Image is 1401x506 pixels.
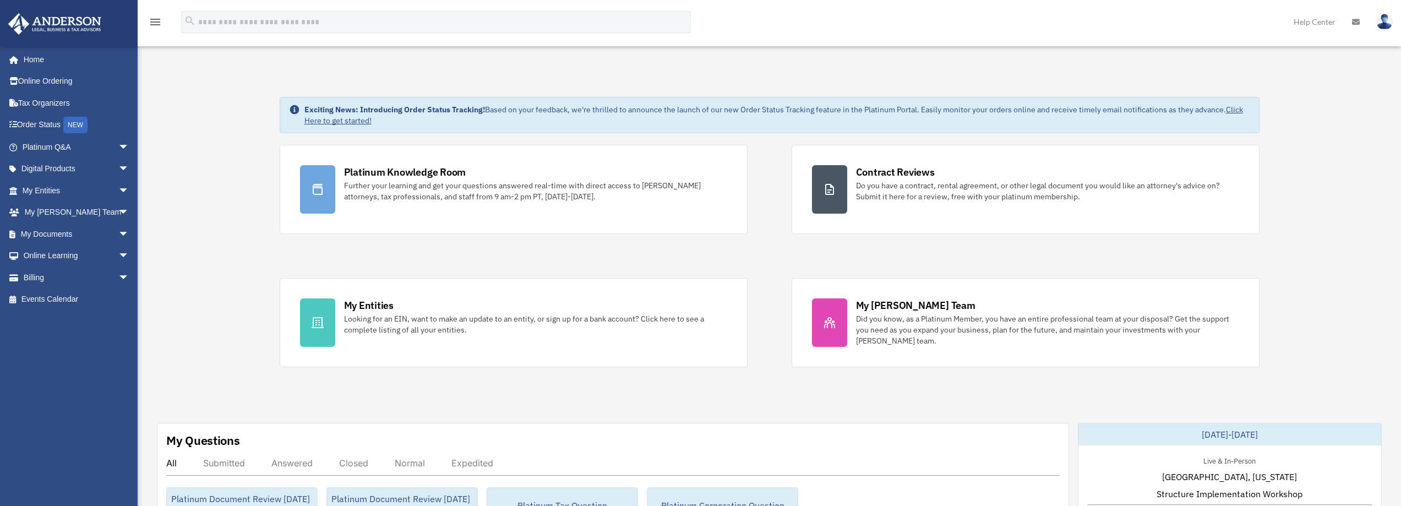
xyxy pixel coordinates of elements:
[856,180,1239,202] div: Do you have a contract, rental agreement, or other legal document you would like an attorney's ad...
[149,19,162,29] a: menu
[63,117,88,133] div: NEW
[280,278,748,367] a: My Entities Looking for an EIN, want to make an update to an entity, or sign up for a bank accoun...
[118,223,140,246] span: arrow_drop_down
[8,289,146,311] a: Events Calendar
[339,458,368,469] div: Closed
[203,458,245,469] div: Submitted
[1162,470,1297,483] span: [GEOGRAPHIC_DATA], [US_STATE]
[280,145,748,234] a: Platinum Knowledge Room Further your learning and get your questions answered real-time with dire...
[8,266,146,289] a: Billingarrow_drop_down
[118,136,140,159] span: arrow_drop_down
[8,136,146,158] a: Platinum Q&Aarrow_drop_down
[856,298,975,312] div: My [PERSON_NAME] Team
[118,179,140,202] span: arrow_drop_down
[1376,14,1393,30] img: User Pic
[1195,454,1264,466] div: Live & In-Person
[792,145,1260,234] a: Contract Reviews Do you have a contract, rental agreement, or other legal document you would like...
[8,245,146,267] a: Online Learningarrow_drop_down
[344,165,466,179] div: Platinum Knowledge Room
[118,245,140,268] span: arrow_drop_down
[5,13,105,35] img: Anderson Advisors Platinum Portal
[856,165,935,179] div: Contract Reviews
[344,298,394,312] div: My Entities
[304,104,1250,126] div: Based on your feedback, we're thrilled to announce the launch of our new Order Status Tracking fe...
[8,179,146,202] a: My Entitiesarrow_drop_down
[1078,423,1381,445] div: [DATE]-[DATE]
[118,158,140,181] span: arrow_drop_down
[395,458,425,469] div: Normal
[344,313,727,335] div: Looking for an EIN, want to make an update to an entity, or sign up for a bank account? Click her...
[149,15,162,29] i: menu
[271,458,313,469] div: Answered
[8,202,146,224] a: My [PERSON_NAME] Teamarrow_drop_down
[8,158,146,180] a: Digital Productsarrow_drop_down
[451,458,493,469] div: Expedited
[8,92,146,114] a: Tax Organizers
[8,48,140,70] a: Home
[8,70,146,93] a: Online Ordering
[304,105,1243,126] a: Click Here to get started!
[344,180,727,202] div: Further your learning and get your questions answered real-time with direct access to [PERSON_NAM...
[856,313,1239,346] div: Did you know, as a Platinum Member, you have an entire professional team at your disposal? Get th...
[184,15,196,27] i: search
[8,223,146,245] a: My Documentsarrow_drop_down
[792,278,1260,367] a: My [PERSON_NAME] Team Did you know, as a Platinum Member, you have an entire professional team at...
[166,432,240,449] div: My Questions
[166,458,177,469] div: All
[8,114,146,137] a: Order StatusNEW
[304,105,485,115] strong: Exciting News: Introducing Order Status Tracking!
[1157,487,1302,500] span: Structure Implementation Workshop
[118,202,140,224] span: arrow_drop_down
[118,266,140,289] span: arrow_drop_down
